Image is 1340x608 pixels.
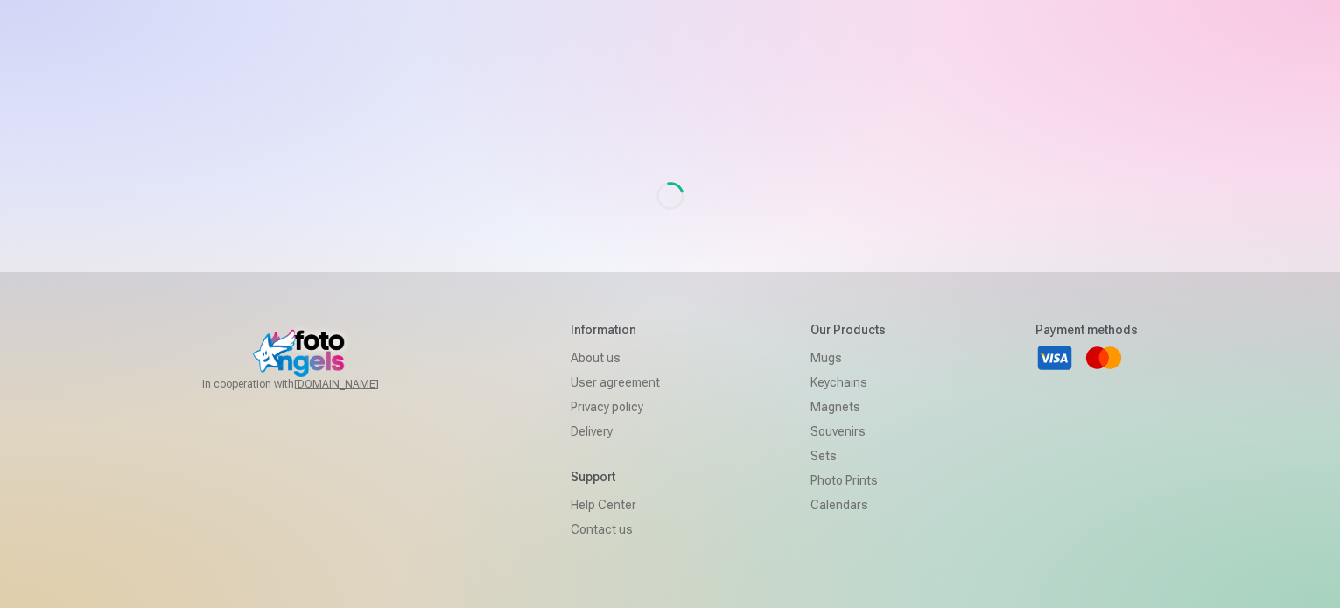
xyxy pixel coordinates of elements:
h5: Support [571,468,660,486]
a: Contact us [571,517,660,542]
h5: Payment methods [1035,321,1138,339]
a: Photo prints [810,468,886,493]
a: Mugs [810,346,886,370]
h5: Information [571,321,660,339]
a: Mastercard [1084,339,1123,377]
h5: Our products [810,321,886,339]
a: Keychains [810,370,886,395]
a: User agreement [571,370,660,395]
a: Visa [1035,339,1074,377]
a: Souvenirs [810,419,886,444]
a: Help Center [571,493,660,517]
a: Calendars [810,493,886,517]
a: Privacy policy [571,395,660,419]
a: Delivery [571,419,660,444]
a: Sets [810,444,886,468]
a: About us [571,346,660,370]
span: In cooperation with [202,377,421,391]
a: Magnets [810,395,886,419]
a: [DOMAIN_NAME] [294,377,421,391]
